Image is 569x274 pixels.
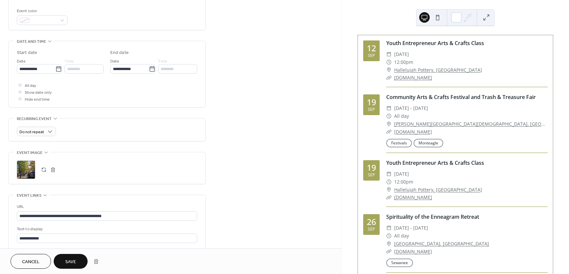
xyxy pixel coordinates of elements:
div: ​ [386,104,392,112]
div: Event color [17,8,66,14]
div: ​ [386,58,392,66]
a: Youth Entrepreneur Arts & Crafts Class [386,159,484,166]
span: [DATE] - [DATE] [394,104,428,112]
div: ​ [386,224,392,232]
span: All day [394,232,409,240]
div: ​ [386,120,392,128]
span: Cancel [22,259,40,265]
a: [GEOGRAPHIC_DATA], [GEOGRAPHIC_DATA] [394,240,489,248]
div: ​ [386,193,392,201]
a: [DOMAIN_NAME] [394,74,432,81]
div: Sep [368,54,375,58]
div: Start date [17,49,37,56]
div: Sep [368,173,375,177]
span: 12:00pm [394,58,413,66]
div: ​ [386,170,392,178]
span: Show date only [25,89,52,96]
button: Save [54,254,88,269]
a: Hallelujah Pottery, [GEOGRAPHIC_DATA] [394,186,482,194]
span: Date and time [17,38,46,45]
div: 19 [367,98,376,106]
div: ​ [386,232,392,240]
span: Recurring event [17,115,52,122]
div: ​ [386,186,392,194]
a: Spirituality of the Enneagram Retreat [386,213,479,220]
span: All day [394,112,409,120]
div: Text to display [17,226,196,233]
span: Save [65,259,76,265]
div: ​ [386,128,392,136]
span: Date [17,58,26,65]
div: ; [17,161,35,179]
div: ​ [386,240,392,248]
div: End date [110,49,129,56]
div: 12 [367,44,376,52]
span: Event image [17,149,42,156]
div: URL [17,203,196,210]
div: ​ [386,112,392,120]
a: [PERSON_NAME][GEOGRAPHIC_DATA][DEMOGRAPHIC_DATA], [GEOGRAPHIC_DATA] [394,120,548,128]
div: Sep [368,227,375,232]
a: Hallelujah Pottery, [GEOGRAPHIC_DATA] [394,66,482,74]
div: ​ [386,248,392,256]
span: 12:00pm [394,178,413,186]
div: 19 [367,163,376,172]
span: All day [25,82,36,89]
a: [DOMAIN_NAME] [394,129,432,135]
a: [DOMAIN_NAME] [394,248,432,255]
span: Do not repeat [19,128,44,136]
div: ​ [386,50,392,58]
span: Date [110,58,119,65]
div: 26 [367,218,376,226]
div: Sep [368,108,375,112]
a: Youth Entrepreneur Arts & Crafts Class [386,39,484,47]
span: [DATE] [394,170,409,178]
span: [DATE] [394,50,409,58]
span: Time [65,58,74,65]
div: ​ [386,66,392,74]
div: ​ [386,178,392,186]
span: Event links [17,192,41,199]
a: Community Arts & Crafts Festival and Trash & Treasure Fair [386,93,536,101]
span: Time [158,58,167,65]
a: [DOMAIN_NAME] [394,194,432,200]
div: ​ [386,74,392,82]
span: [DATE] - [DATE] [394,224,428,232]
button: Cancel [11,254,51,269]
span: Hide end time [25,96,50,103]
